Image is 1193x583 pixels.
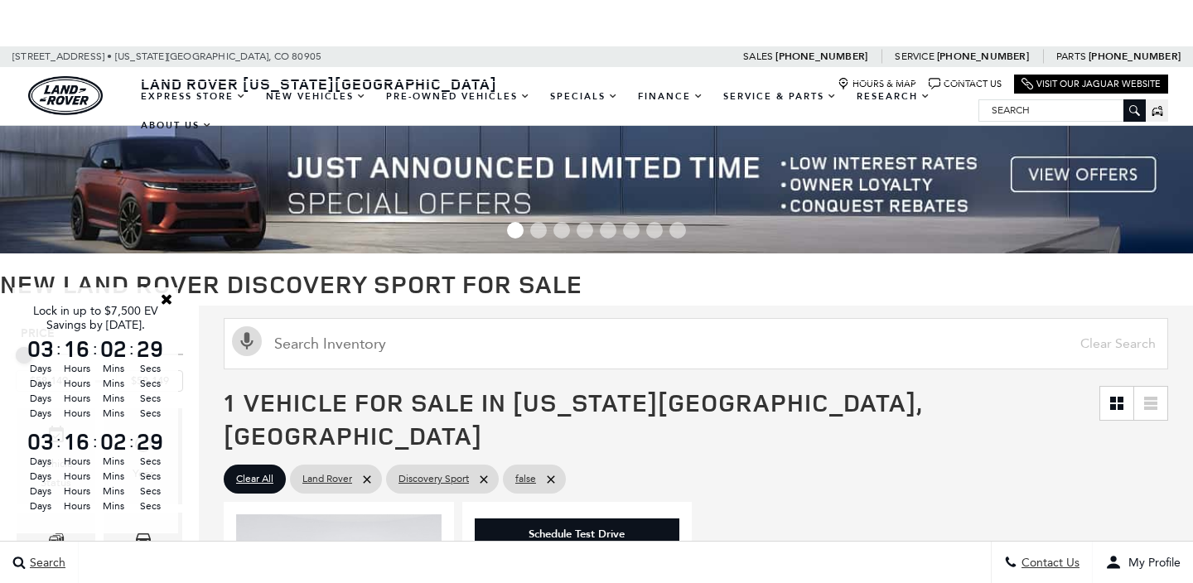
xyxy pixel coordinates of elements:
[224,385,922,452] span: 1 Vehicle for Sale in [US_STATE][GEOGRAPHIC_DATA], [GEOGRAPHIC_DATA]
[61,469,93,484] span: Hours
[577,222,593,238] span: Go to slide 4
[628,82,713,111] a: Finance
[274,46,289,67] span: CO
[25,454,56,469] span: Days
[515,469,536,489] span: false
[1056,51,1086,62] span: Parts
[838,78,916,90] a: Hours & Map
[134,454,166,469] span: Secs
[93,336,98,361] span: :
[61,391,93,406] span: Hours
[61,454,93,469] span: Hours
[134,376,166,391] span: Secs
[131,82,256,111] a: EXPRESS STORE
[256,82,376,111] a: New Vehicles
[224,318,1168,369] input: Search Inventory
[131,82,978,140] nav: Main Navigation
[134,484,166,499] span: Secs
[98,391,129,406] span: Mins
[26,556,65,570] span: Search
[25,406,56,421] span: Days
[1089,50,1181,63] a: [PHONE_NUMBER]
[98,430,129,453] span: 02
[141,74,497,94] span: Land Rover [US_STATE][GEOGRAPHIC_DATA]
[134,406,166,421] span: Secs
[12,51,321,62] a: [STREET_ADDRESS] • [US_STATE][GEOGRAPHIC_DATA], CO 80905
[115,46,272,67] span: [US_STATE][GEOGRAPHIC_DATA],
[475,518,680,550] div: Schedule Test Drive
[129,429,134,454] span: :
[98,454,129,469] span: Mins
[134,391,166,406] span: Secs
[25,469,56,484] span: Days
[623,222,640,238] span: Go to slide 6
[1022,78,1161,90] a: Visit Our Jaguar Website
[376,82,540,111] a: Pre-Owned Vehicles
[25,430,56,453] span: 03
[61,406,93,421] span: Hours
[28,76,103,115] img: Land Rover
[56,429,61,454] span: :
[12,46,113,67] span: [STREET_ADDRESS] •
[98,376,129,391] span: Mins
[28,76,103,115] a: land-rover
[25,376,56,391] span: Days
[134,430,166,453] span: 29
[134,337,166,360] span: 29
[61,430,93,453] span: 16
[98,484,129,499] span: Mins
[398,469,469,489] span: Discovery Sport
[25,391,56,406] span: Days
[232,326,262,356] svg: Click to toggle on voice search
[61,376,93,391] span: Hours
[929,78,1002,90] a: Contact Us
[61,499,93,513] span: Hours
[937,50,1029,63] a: [PHONE_NUMBER]
[646,222,663,238] span: Go to slide 7
[134,469,166,484] span: Secs
[25,484,56,499] span: Days
[529,527,625,542] div: Schedule Test Drive
[61,337,93,360] span: 16
[131,111,222,140] a: About Us
[98,337,129,360] span: 02
[98,469,129,484] span: Mins
[129,336,134,361] span: :
[600,222,616,238] span: Go to slide 5
[25,361,56,376] span: Days
[530,222,547,238] span: Go to slide 2
[979,100,1145,120] input: Search
[292,46,321,67] span: 80905
[25,499,56,513] span: Days
[540,82,628,111] a: Specials
[93,429,98,454] span: :
[131,74,507,94] a: Land Rover [US_STATE][GEOGRAPHIC_DATA]
[302,469,352,489] span: Land Rover
[61,361,93,376] span: Hours
[134,499,166,513] span: Secs
[134,361,166,376] span: Secs
[56,336,61,361] span: :
[507,222,524,238] span: Go to slide 1
[98,406,129,421] span: Mins
[553,222,570,238] span: Go to slide 3
[847,82,940,111] a: Research
[159,291,174,306] a: Close
[61,484,93,499] span: Hours
[25,337,56,360] span: 03
[1122,556,1181,570] span: My Profile
[713,82,847,111] a: Service & Parts
[669,222,686,238] span: Go to slide 8
[1017,556,1079,570] span: Contact Us
[98,361,129,376] span: Mins
[236,469,273,489] span: Clear All
[98,499,129,513] span: Mins
[33,304,158,332] span: Lock in up to $7,500 EV Savings by [DATE].
[1093,542,1193,583] button: Open user profile menu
